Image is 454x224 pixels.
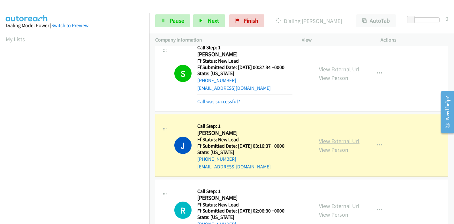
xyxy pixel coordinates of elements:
[197,44,292,51] h5: Call Step: 1
[208,17,219,24] span: Next
[302,36,369,44] p: View
[197,194,292,202] h2: [PERSON_NAME]
[197,85,271,91] a: [EMAIL_ADDRESS][DOMAIN_NAME]
[197,188,292,195] h5: Call Step: 1
[197,129,292,137] h2: [PERSON_NAME]
[319,211,348,218] a: View Person
[244,17,258,24] span: Finish
[197,51,292,58] h2: [PERSON_NAME]
[197,214,292,220] h5: State: [US_STATE]
[6,22,144,29] div: Dialing Mode: Power |
[170,17,184,24] span: Pause
[197,156,236,162] a: [PHONE_NUMBER]
[197,202,292,208] h5: Ff Status: New Lead
[197,136,292,143] h5: Ff Status: New Lead
[197,164,271,170] a: [EMAIL_ADDRESS][DOMAIN_NAME]
[174,137,192,154] h1: J
[197,58,292,64] h5: Ff Status: New Lead
[51,22,88,28] a: Switch to Preview
[155,36,290,44] p: Company Information
[197,98,240,104] a: Call was successful?
[445,14,448,23] div: 0
[197,208,292,214] h5: Ff Submitted Date: [DATE] 02:06:30 +0000
[197,143,292,149] h5: Ff Submitted Date: [DATE] 03:16:37 +0000
[193,14,225,27] button: Next
[319,137,359,145] a: View External Url
[174,202,192,219] div: The call is yet to be attempted
[229,14,264,27] a: Finish
[6,35,25,43] a: My Lists
[319,74,348,81] a: View Person
[197,64,292,71] h5: Ff Submitted Date: [DATE] 00:37:34 +0000
[197,123,292,129] h5: Call Step: 1
[436,87,454,137] iframe: Resource Center
[197,77,236,83] a: [PHONE_NUMBER]
[319,146,348,153] a: View Person
[174,202,192,219] h1: R
[273,17,345,25] p: Dialing [PERSON_NAME]
[174,65,192,82] h1: S
[356,14,396,27] button: AutoTab
[319,66,359,73] a: View External Url
[197,70,292,77] h5: State: [US_STATE]
[381,36,449,44] p: Actions
[410,17,440,22] div: Delay between calls (in seconds)
[197,149,292,156] h5: State: [US_STATE]
[155,14,190,27] a: Pause
[319,202,359,210] a: View External Url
